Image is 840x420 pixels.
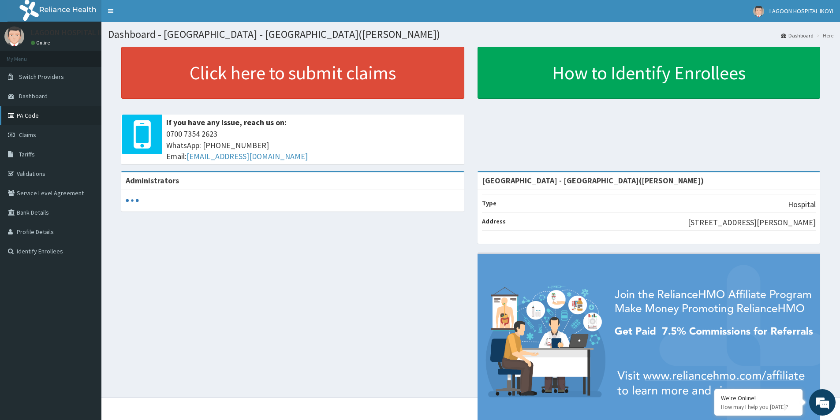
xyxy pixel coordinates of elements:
span: Claims [19,131,36,139]
b: Administrators [126,175,179,186]
img: User Image [4,26,24,46]
div: We're Online! [721,394,796,402]
span: LAGOON HOSPITAL IKOYI [769,7,833,15]
a: Dashboard [781,32,814,39]
p: How may I help you today? [721,403,796,411]
b: Type [482,199,497,207]
b: If you have any issue, reach us on: [166,117,287,127]
h1: Dashboard - [GEOGRAPHIC_DATA] - [GEOGRAPHIC_DATA]([PERSON_NAME]) [108,29,833,40]
li: Here [814,32,833,39]
p: LAGOON HOSPITAL IKOYI [31,29,116,37]
strong: [GEOGRAPHIC_DATA] - [GEOGRAPHIC_DATA]([PERSON_NAME]) [482,175,704,186]
a: Click here to submit claims [121,47,464,99]
img: User Image [753,6,764,17]
span: Dashboard [19,92,48,100]
span: 0700 7354 2623 WhatsApp: [PHONE_NUMBER] Email: [166,128,460,162]
svg: audio-loading [126,194,139,207]
a: How to Identify Enrollees [478,47,821,99]
p: Hospital [788,199,816,210]
p: [STREET_ADDRESS][PERSON_NAME] [688,217,816,228]
b: Address [482,217,506,225]
span: Switch Providers [19,73,64,81]
a: Online [31,40,52,46]
span: Tariffs [19,150,35,158]
a: [EMAIL_ADDRESS][DOMAIN_NAME] [187,151,308,161]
